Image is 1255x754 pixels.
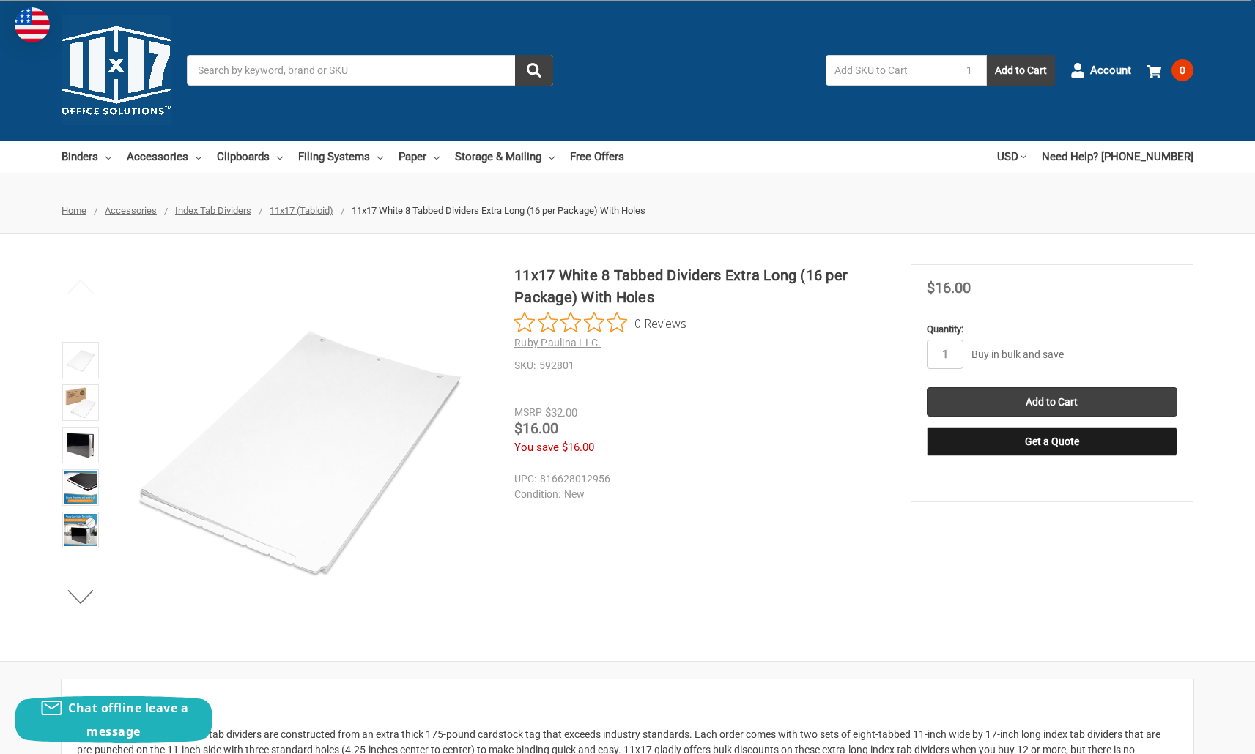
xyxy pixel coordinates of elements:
span: You save [514,441,559,454]
button: Previous [59,272,103,301]
a: Accessories [127,141,201,173]
img: duty and tax information for United States [15,7,50,42]
label: Quantity: [927,322,1177,337]
input: Search by keyword, brand or SKU [187,55,553,86]
a: Accessories [105,205,157,216]
input: Add to Cart [927,387,1177,417]
dd: 592801 [514,358,886,373]
span: Account [1090,62,1131,79]
button: Next [59,582,103,611]
img: 11x17 White 8 Tabbed Dividers Extra Long (16 per Package) With Holes [64,514,97,546]
span: $32.00 [545,406,577,419]
span: 0 [1171,59,1193,81]
button: Rated 0 out of 5 stars from 0 reviews. Jump to reviews. [514,312,686,334]
input: Add SKU to Cart [826,55,952,86]
img: 11x17 Index Tab Dividers (5 Tab Bank Set Shown) (590806) [64,429,97,461]
a: Ruby Paulina LLC. [514,337,601,348]
iframe: Google Customer Reviews [1134,714,1255,754]
a: Buy in bulk and save [971,348,1064,360]
dd: New [514,487,880,502]
img: 11x17 White 8 Tabbed Dividers Extra Long (16 per Package) With Holes [64,387,97,419]
a: 11x17 (Tabloid) [270,205,333,216]
a: 0 [1147,51,1193,89]
span: Chat offline leave a message [68,700,188,739]
span: 11x17 White 8 Tabbed Dividers Extra Long (16 per Package) With Holes [352,205,645,216]
h2: Description [77,695,1178,717]
dd: 816628012956 [514,471,880,487]
dt: SKU: [514,358,536,373]
a: USD [997,141,1026,173]
div: MSRP [514,405,542,420]
a: Index Tab Dividers [175,205,251,216]
dt: UPC: [514,471,536,487]
img: 11x17 White 8 Tabbed Dividers Extra Long (16 per Package) With Holes [117,264,484,630]
a: Storage & Mailing [455,141,555,173]
img: 11x17 White 8 Tabbed Dividers Extra Long (16 per Package) With Holes [64,471,97,504]
button: Chat offline leave a message [15,696,212,743]
a: Need Help? [PHONE_NUMBER] [1042,141,1193,173]
a: Binders [62,141,111,173]
span: 0 Reviews [634,312,686,334]
img: 11x17 White 8 Tabbed Dividers Extra Long (16 per Package) With Holes [64,344,97,376]
span: $16.00 [562,441,594,454]
img: 11x17.com [62,15,171,125]
span: $16.00 [514,419,558,437]
a: Home [62,205,86,216]
span: $16.00 [927,279,971,296]
button: Add to Cart [987,55,1055,86]
h1: 11x17 White 8 Tabbed Dividers Extra Long (16 per Package) With Holes [514,264,886,308]
a: Filing Systems [298,141,383,173]
dt: Condition: [514,487,560,502]
a: Free Offers [570,141,624,173]
a: Paper [399,141,440,173]
a: Account [1070,51,1131,89]
button: Get a Quote [927,427,1177,456]
a: Clipboards [217,141,283,173]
